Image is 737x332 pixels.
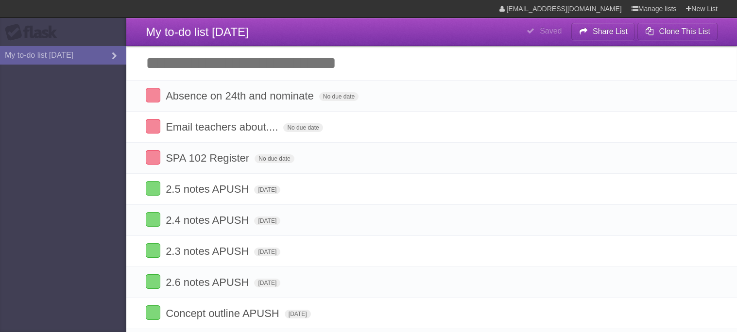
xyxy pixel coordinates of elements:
label: Done [146,88,160,102]
label: Done [146,243,160,258]
span: No due date [319,92,359,101]
b: Share List [593,27,628,35]
label: Done [146,212,160,227]
span: Concept outline APUSH [166,307,282,319]
label: Done [146,305,160,320]
span: No due date [255,154,294,163]
label: Done [146,274,160,289]
span: Absence on 24th and nominate [166,90,316,102]
label: Done [146,181,160,196]
span: My to-do list [DATE] [146,25,249,38]
span: 2.6 notes APUSH [166,276,251,288]
span: 2.5 notes APUSH [166,183,251,195]
span: No due date [283,123,323,132]
b: Saved [540,27,562,35]
span: 2.4 notes APUSH [166,214,251,226]
button: Share List [571,23,635,40]
span: Email teachers about.... [166,121,280,133]
span: [DATE] [254,248,280,256]
label: Done [146,150,160,165]
span: SPA 102 Register [166,152,252,164]
button: Clone This List [637,23,718,40]
label: Done [146,119,160,133]
b: Clone This List [659,27,710,35]
span: 2.3 notes APUSH [166,245,251,257]
span: [DATE] [254,216,280,225]
div: Flask [5,24,63,41]
span: [DATE] [285,310,311,318]
span: [DATE] [254,185,280,194]
span: [DATE] [254,279,280,287]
